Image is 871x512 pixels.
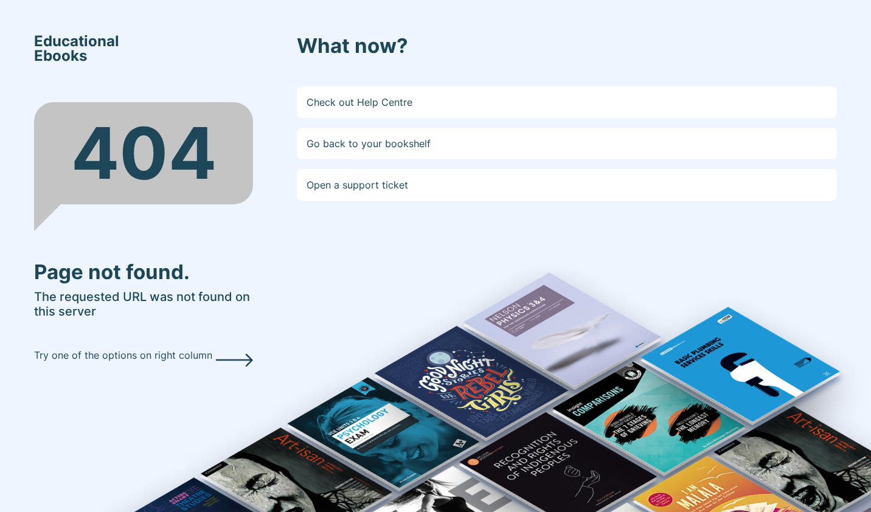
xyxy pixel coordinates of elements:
[34,260,253,285] h3: Page not found.
[34,102,253,204] div: 404
[297,169,837,201] a: Open a support ticket
[297,128,837,159] a: Go back to your bookshelf
[297,34,837,58] h3: What now?
[34,289,253,319] h5: The requested URL was not found on this server
[297,86,837,118] a: Check out Help Centre
[34,34,119,63] span: Educational Ebooks
[34,348,212,362] p: Try one of the options on right column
